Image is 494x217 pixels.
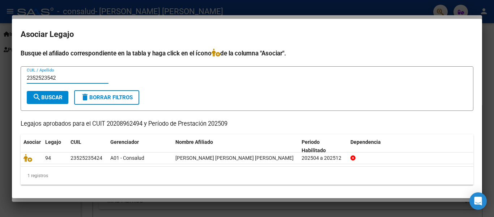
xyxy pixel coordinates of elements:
span: Buscar [33,94,63,101]
datatable-header-cell: CUIL [68,134,107,158]
div: 1 registros [21,167,473,185]
span: 94 [45,155,51,161]
span: Borrar Filtros [81,94,133,101]
span: CUIL [71,139,81,145]
div: 23525235424 [71,154,102,162]
h4: Busque el afiliado correspondiente en la tabla y haga click en el ícono de la columna "Asociar". [21,49,473,58]
div: Open Intercom Messenger [469,192,487,210]
span: A01 - Consalud [110,155,144,161]
datatable-header-cell: Periodo Habilitado [299,134,348,158]
button: Borrar Filtros [74,90,139,105]
datatable-header-cell: Asociar [21,134,42,158]
span: Legajo [45,139,61,145]
mat-icon: search [33,93,41,101]
mat-icon: delete [81,93,89,101]
span: Asociar [24,139,41,145]
button: Buscar [27,91,68,104]
p: Legajos aprobados para el CUIT 20208962494 y Período de Prestación 202509 [21,120,473,129]
datatable-header-cell: Gerenciador [107,134,173,158]
span: Dependencia [350,139,381,145]
datatable-header-cell: Nombre Afiliado [173,134,299,158]
span: Gerenciador [110,139,139,145]
div: 202504 a 202512 [302,154,345,162]
datatable-header-cell: Legajo [42,134,68,158]
datatable-header-cell: Dependencia [348,134,474,158]
span: Periodo Habilitado [302,139,326,153]
span: Nombre Afiliado [175,139,213,145]
span: DA SILVA FLORES MARIA CECILIA [175,155,294,161]
h2: Asociar Legajo [21,28,473,41]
